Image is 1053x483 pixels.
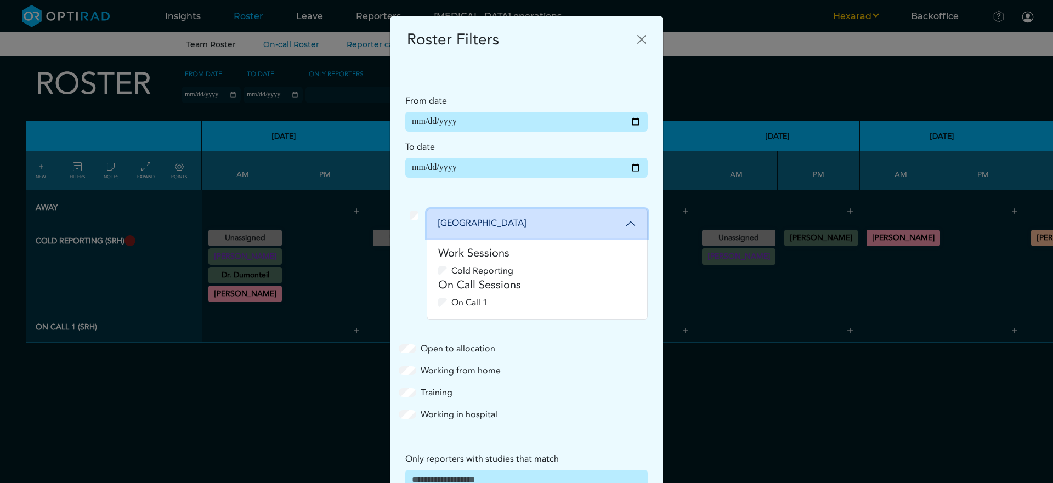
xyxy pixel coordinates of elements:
[438,247,636,260] h5: Work Sessions
[405,94,447,107] label: From date
[451,296,488,309] label: On Call 1
[427,209,647,238] button: [GEOGRAPHIC_DATA]
[451,264,513,277] label: Cold Reporting
[421,408,497,421] label: Working in hospital
[438,279,636,292] h5: On Call Sessions
[421,364,501,377] label: Working from home
[421,342,495,355] label: Open to allocation
[407,28,499,51] h5: Roster Filters
[633,31,650,48] button: Close
[421,386,452,399] label: Training
[405,452,559,465] label: Only reporters with studies that match
[405,140,435,154] label: To date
